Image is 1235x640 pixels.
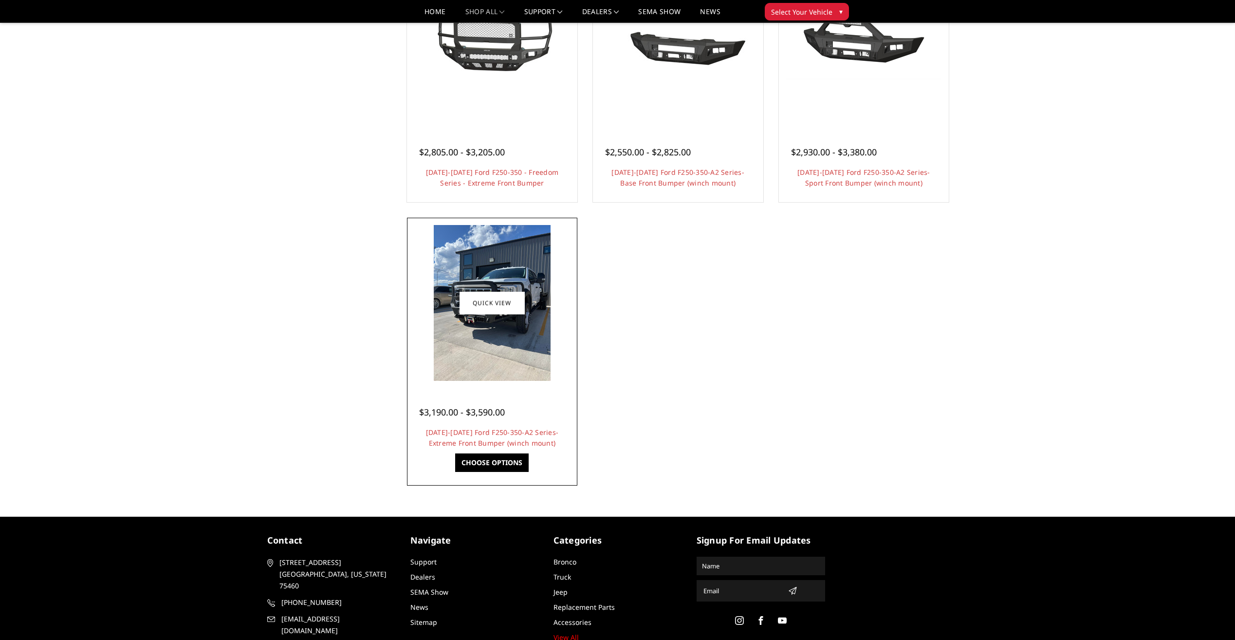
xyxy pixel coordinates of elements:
a: News [410,602,428,612]
a: Dealers [582,8,619,22]
span: ▾ [839,6,843,17]
span: $2,930.00 - $3,380.00 [791,146,877,158]
a: Bronco [553,557,576,566]
img: 2023-2025 Ford F250-350-A2 Series-Extreme Front Bumper (winch mount) [434,225,551,381]
a: shop all [465,8,505,22]
h5: Navigate [410,534,539,547]
a: [DATE]-[DATE] Ford F250-350-A2 Series-Sport Front Bumper (winch mount) [797,168,930,188]
iframe: Chat Widget [1186,593,1235,640]
a: 2023-2025 Ford F250-350-A2 Series-Extreme Front Bumper (winch mount) 2023-2025 Ford F250-350-A2 S... [409,220,575,386]
button: Select Your Vehicle [765,3,849,20]
a: [DATE]-[DATE] Ford F250-350 - Freedom Series - Extreme Front Bumper [426,168,558,188]
input: Email [700,583,784,599]
a: Sitemap [410,618,437,627]
a: SEMA Show [638,8,681,22]
span: [STREET_ADDRESS] [GEOGRAPHIC_DATA], [US_STATE] 75460 [279,557,392,592]
a: [PHONE_NUMBER] [267,597,396,608]
span: $2,550.00 - $2,825.00 [605,146,691,158]
span: [EMAIL_ADDRESS][DOMAIN_NAME] [281,613,394,637]
h5: Categories [553,534,682,547]
span: $2,805.00 - $3,205.00 [419,146,505,158]
a: Support [410,557,437,566]
a: Replacement Parts [553,602,615,612]
span: [PHONE_NUMBER] [281,597,394,608]
a: [EMAIL_ADDRESS][DOMAIN_NAME] [267,613,396,637]
a: Dealers [410,572,435,582]
h5: signup for email updates [697,534,825,547]
a: SEMA Show [410,587,448,597]
a: Support [524,8,563,22]
a: Quick view [460,292,525,315]
span: Select Your Vehicle [771,7,832,17]
a: Jeep [553,587,568,597]
a: News [700,8,720,22]
span: $3,190.00 - $3,590.00 [419,406,505,418]
a: Accessories [553,618,591,627]
a: [DATE]-[DATE] Ford F250-350-A2 Series-Base Front Bumper (winch mount) [611,168,744,188]
a: Truck [553,572,571,582]
h5: contact [267,534,396,547]
input: Name [698,558,824,574]
a: Choose Options [455,453,529,472]
a: Home [424,8,445,22]
a: [DATE]-[DATE] Ford F250-350-A2 Series-Extreme Front Bumper (winch mount) [426,428,559,448]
